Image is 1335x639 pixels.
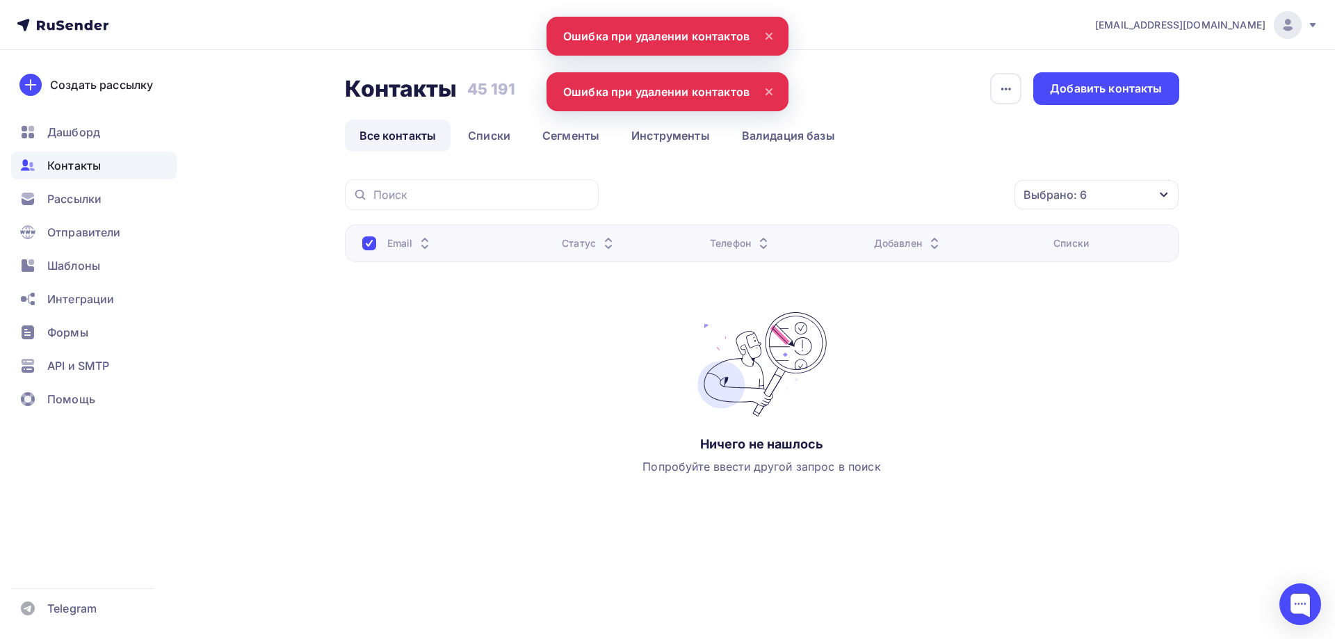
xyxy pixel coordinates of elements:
div: Статус [562,236,617,250]
div: Телефон [710,236,772,250]
a: Дашборд [11,118,177,146]
div: Выбрано: 6 [1023,186,1087,203]
a: Формы [11,318,177,346]
input: Поиск [373,187,590,202]
span: Шаблоны [47,257,100,274]
a: Отправители [11,218,177,246]
span: [EMAIL_ADDRESS][DOMAIN_NAME] [1095,18,1265,32]
span: Дашборд [47,124,100,140]
button: Выбрано: 6 [1014,179,1179,210]
div: Попробуйте ввести другой запрос в поиск [642,458,880,475]
div: Email [387,236,434,250]
span: Отправители [47,224,121,241]
a: Списки [453,120,525,152]
a: Инструменты [617,120,725,152]
span: API и SMTP [47,357,109,374]
a: Контакты [11,152,177,179]
a: Шаблоны [11,252,177,280]
span: Помощь [47,391,95,407]
div: Списки [1053,236,1089,250]
a: Рассылки [11,185,177,213]
a: Сегменты [528,120,614,152]
a: Все контакты [345,120,451,152]
h3: 45 191 [467,79,516,99]
div: Ничего не нашлось [700,436,823,453]
span: Формы [47,324,88,341]
a: [EMAIL_ADDRESS][DOMAIN_NAME] [1095,11,1318,39]
a: Валидация базы [727,120,850,152]
div: Добавить контакты [1050,81,1162,97]
div: Добавлен [874,236,943,250]
span: Интеграции [47,291,114,307]
span: Рассылки [47,191,102,207]
span: Telegram [47,600,97,617]
div: Создать рассылку [50,76,153,93]
h2: Контакты [345,75,458,103]
span: Контакты [47,157,101,174]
